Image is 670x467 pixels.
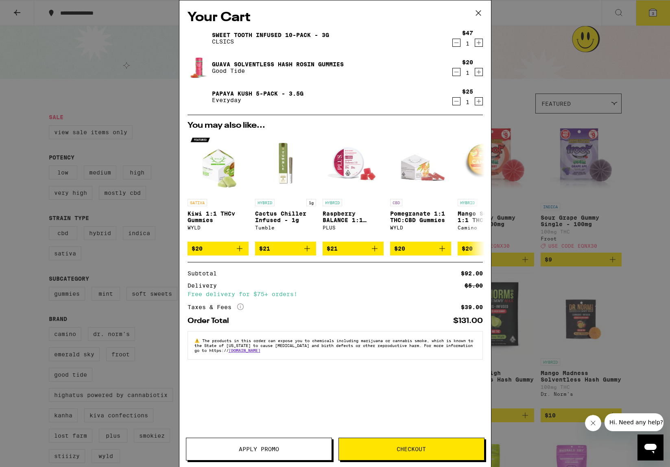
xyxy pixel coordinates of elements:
[458,242,519,255] button: Add to bag
[338,438,484,460] button: Checkout
[390,225,451,230] div: WYLD
[475,39,483,47] button: Increment
[323,225,384,230] div: PLUS
[390,210,451,223] p: Pomegranate 1:1 THC:CBD Gummies
[462,70,473,76] div: 1
[465,283,483,288] div: $5.00
[212,38,329,45] p: CLSICS
[188,27,210,50] img: Sweet Tooth Infused 10-Pack - 3g
[255,134,316,242] a: Open page for Cactus Chiller Infused - 1g from Tumble
[462,99,473,105] div: 1
[475,97,483,105] button: Increment
[212,61,344,68] a: Guava Solventless Hash Rosin Gummies
[397,446,426,452] span: Checkout
[194,338,202,343] span: ⚠️
[323,199,342,206] p: HYBRID
[323,210,384,223] p: Raspberry BALANCE 1:1 Gummies
[255,210,316,223] p: Cactus Chiller Infused - 1g
[188,85,210,108] img: Papaya Kush 5-Pack - 3.5g
[188,9,483,27] h2: Your Cart
[390,242,451,255] button: Add to bag
[188,303,244,311] div: Taxes & Fees
[605,413,663,431] iframe: Message from company
[394,245,405,252] span: $20
[323,134,384,242] a: Open page for Raspberry BALANCE 1:1 Gummies from PLUS
[192,245,203,252] span: $20
[462,30,473,36] div: $47
[229,348,260,353] a: [DOMAIN_NAME]
[462,59,473,65] div: $20
[461,271,483,276] div: $92.00
[458,134,519,195] img: Camino - Mango Serenity 1:1 THC:CBD Gummies
[188,122,483,130] h2: You may also like...
[461,304,483,310] div: $39.00
[188,317,235,325] div: Order Total
[452,39,460,47] button: Decrement
[188,134,249,195] img: WYLD - Kiwi 1:1 THCv Gummies
[462,245,473,252] span: $20
[458,199,477,206] p: HYBRID
[188,56,210,79] img: Guava Solventless Hash Rosin Gummies
[188,283,223,288] div: Delivery
[462,88,473,95] div: $25
[585,415,601,431] iframe: Close message
[462,40,473,47] div: 1
[188,242,249,255] button: Add to bag
[188,210,249,223] p: Kiwi 1:1 THCv Gummies
[452,97,460,105] button: Decrement
[212,97,303,103] p: Everyday
[390,134,451,242] a: Open page for Pomegranate 1:1 THC:CBD Gummies from WYLD
[212,32,329,38] a: Sweet Tooth Infused 10-Pack - 3g
[323,242,384,255] button: Add to bag
[255,199,275,206] p: HYBRID
[194,338,473,353] span: The products in this order can expose you to chemicals including marijuana or cannabis smoke, whi...
[255,225,316,230] div: Tumble
[327,245,338,252] span: $21
[188,271,223,276] div: Subtotal
[637,434,663,460] iframe: Button to launch messaging window
[188,225,249,230] div: WYLD
[255,134,316,195] img: Tumble - Cactus Chiller Infused - 1g
[239,446,279,452] span: Apply Promo
[255,242,316,255] button: Add to bag
[458,210,519,223] p: Mango Serenity 1:1 THC:CBD Gummies
[390,134,451,195] img: WYLD - Pomegranate 1:1 THC:CBD Gummies
[458,225,519,230] div: Camino
[306,199,316,206] p: 1g
[212,68,344,74] p: Good Tide
[390,199,402,206] p: CBD
[212,90,303,97] a: Papaya Kush 5-Pack - 3.5g
[323,134,384,195] img: PLUS - Raspberry BALANCE 1:1 Gummies
[186,438,332,460] button: Apply Promo
[453,317,483,325] div: $131.00
[458,134,519,242] a: Open page for Mango Serenity 1:1 THC:CBD Gummies from Camino
[188,134,249,242] a: Open page for Kiwi 1:1 THCv Gummies from WYLD
[259,245,270,252] span: $21
[452,68,460,76] button: Decrement
[475,68,483,76] button: Increment
[188,291,483,297] div: Free delivery for $75+ orders!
